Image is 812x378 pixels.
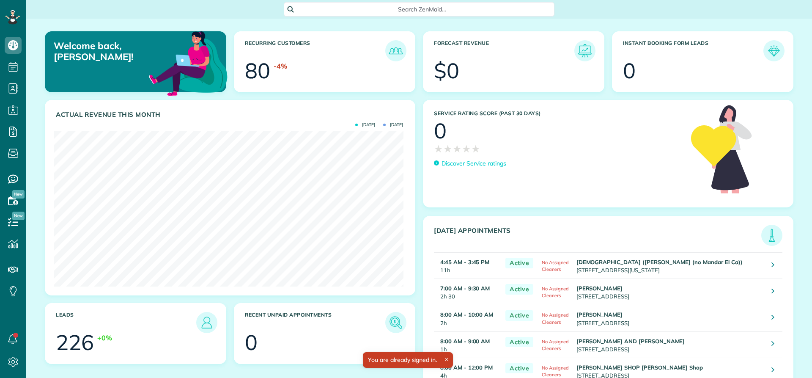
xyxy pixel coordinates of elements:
[576,259,743,265] strong: [DEMOGRAPHIC_DATA] ([PERSON_NAME] (no Mandar El Ca))
[440,311,493,318] strong: 8:00 AM - 10:00 AM
[387,314,404,331] img: icon_unpaid_appointments-47b8ce3997adf2238b356f14209ab4cced10bd1f174958f3ca8f1d0dd7fffeee.png
[505,337,533,348] span: Active
[54,40,168,63] p: Welcome back, [PERSON_NAME]!
[440,364,493,371] strong: 8:00 AM - 12:00 PM
[434,110,683,116] h3: Service Rating score (past 30 days)
[56,332,94,353] div: 226
[576,42,593,59] img: icon_forecast_revenue-8c13a41c7ed35a8dcfafea3cbb826a0462acb37728057bba2d056411b612bbbe.png
[765,42,782,59] img: icon_form_leads-04211a6a04a5b2264e4ee56bc0799ec3eb69b7e499cbb523a139df1d13a81ae0.png
[576,285,623,292] strong: [PERSON_NAME]
[574,331,765,358] td: [STREET_ADDRESS]
[471,141,480,156] span: ★
[12,212,25,220] span: New
[542,286,569,298] span: No Assigned Cleaners
[623,60,636,81] div: 0
[434,227,761,246] h3: [DATE] Appointments
[574,253,765,279] td: [STREET_ADDRESS][US_STATE]
[56,312,196,333] h3: Leads
[462,141,471,156] span: ★
[443,141,453,156] span: ★
[763,227,780,244] img: icon_todays_appointments-901f7ab196bb0bea1936b74009e4eb5ffbc2d2711fa7634e0d609ed5ef32b18b.png
[434,120,447,141] div: 0
[542,259,569,272] span: No Assigned Cleaners
[355,123,375,127] span: [DATE]
[576,311,623,318] strong: [PERSON_NAME]
[505,258,533,268] span: Active
[505,363,533,374] span: Active
[440,259,489,265] strong: 4:45 AM - 3:45 PM
[574,279,765,305] td: [STREET_ADDRESS]
[505,284,533,295] span: Active
[434,305,501,331] td: 2h
[12,190,25,199] span: New
[434,279,501,305] td: 2h 30
[434,40,574,61] h3: Forecast Revenue
[198,314,215,331] img: icon_leads-1bed01f49abd5b7fead27621c3d59655bb73ed531f8eeb49469d10e621d6b896.png
[434,253,501,279] td: 11h
[245,312,385,333] h3: Recent unpaid appointments
[274,61,287,71] div: -4%
[576,338,685,345] strong: [PERSON_NAME] AND [PERSON_NAME]
[440,285,490,292] strong: 7:00 AM - 9:30 AM
[623,40,763,61] h3: Instant Booking Form Leads
[542,365,569,378] span: No Assigned Cleaners
[245,332,258,353] div: 0
[505,310,533,321] span: Active
[453,141,462,156] span: ★
[434,60,459,81] div: $0
[542,339,569,351] span: No Assigned Cleaners
[434,331,501,358] td: 1h
[147,22,229,104] img: dashboard_welcome-42a62b7d889689a78055ac9021e634bf52bae3f8056760290aed330b23ab8690.png
[440,338,490,345] strong: 8:00 AM - 9:00 AM
[576,364,703,371] strong: [PERSON_NAME] SHOP [PERSON_NAME] Shop
[574,305,765,331] td: [STREET_ADDRESS]
[245,40,385,61] h3: Recurring Customers
[542,312,569,325] span: No Assigned Cleaners
[97,333,112,343] div: +0%
[245,60,270,81] div: 80
[387,42,404,59] img: icon_recurring_customers-cf858462ba22bcd05b5a5880d41d6543d210077de5bb9ebc9590e49fd87d84ed.png
[56,111,406,119] h3: Actual Revenue this month
[363,352,453,368] div: You are already signed in.
[383,123,403,127] span: [DATE]
[434,159,506,168] a: Discover Service ratings
[442,159,506,168] p: Discover Service ratings
[434,141,443,156] span: ★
